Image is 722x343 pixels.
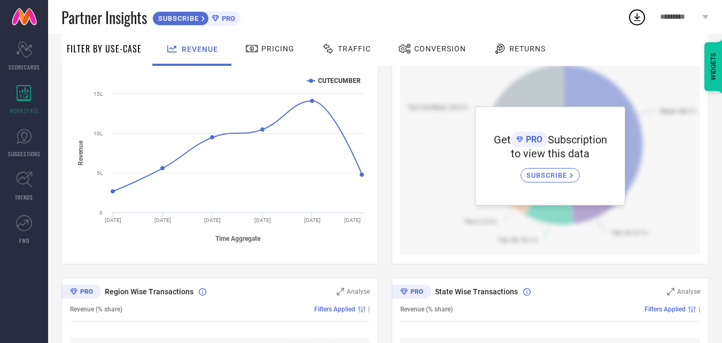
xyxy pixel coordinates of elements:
[347,288,370,295] span: Analyse
[219,14,235,22] span: PRO
[667,288,674,295] svg: Zoom
[414,44,466,53] span: Conversion
[8,150,41,158] span: SUGGESTIONS
[70,306,122,313] span: Revenue (% share)
[392,285,431,301] div: Premium
[400,306,453,313] span: Revenue (% share)
[627,7,647,27] div: Open download list
[99,210,103,216] text: 0
[523,134,542,144] span: PRO
[548,133,607,146] span: Subscription
[318,77,361,85] text: CUTECUMBER
[105,287,193,296] span: Region Wise Transactions
[215,235,261,242] tspan: Time Aggregate
[182,45,218,54] span: Revenue
[10,106,39,115] span: WORKSPACE
[67,42,142,55] span: Filter By Use-Case
[698,306,700,313] span: |
[15,193,33,201] span: TRENDS
[526,171,570,179] span: SUBSCRIBE
[261,44,294,53] span: Pricing
[314,306,355,313] span: Filters Applied
[254,217,271,223] text: [DATE]
[494,133,511,146] span: Get
[509,44,546,53] span: Returns
[645,306,686,313] span: Filters Applied
[94,131,103,136] text: 10L
[97,170,103,176] text: 5L
[153,14,201,22] span: SUBSCRIBE
[368,306,370,313] span: |
[105,217,121,223] text: [DATE]
[9,63,40,71] span: SCORECARDS
[19,237,29,245] span: FWD
[435,287,518,296] span: State Wise Transactions
[338,44,371,53] span: Traffic
[61,6,147,28] span: Partner Insights
[511,147,589,160] span: to view this data
[521,160,580,182] a: SUBSCRIBE
[204,217,221,223] text: [DATE]
[61,285,101,301] div: Premium
[304,217,321,223] text: [DATE]
[94,91,103,97] text: 15L
[154,217,171,223] text: [DATE]
[677,288,700,295] span: Analyse
[337,288,344,295] svg: Zoom
[77,140,84,165] tspan: Revenue
[152,9,240,26] a: SUBSCRIBEPRO
[344,217,361,223] text: [DATE]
